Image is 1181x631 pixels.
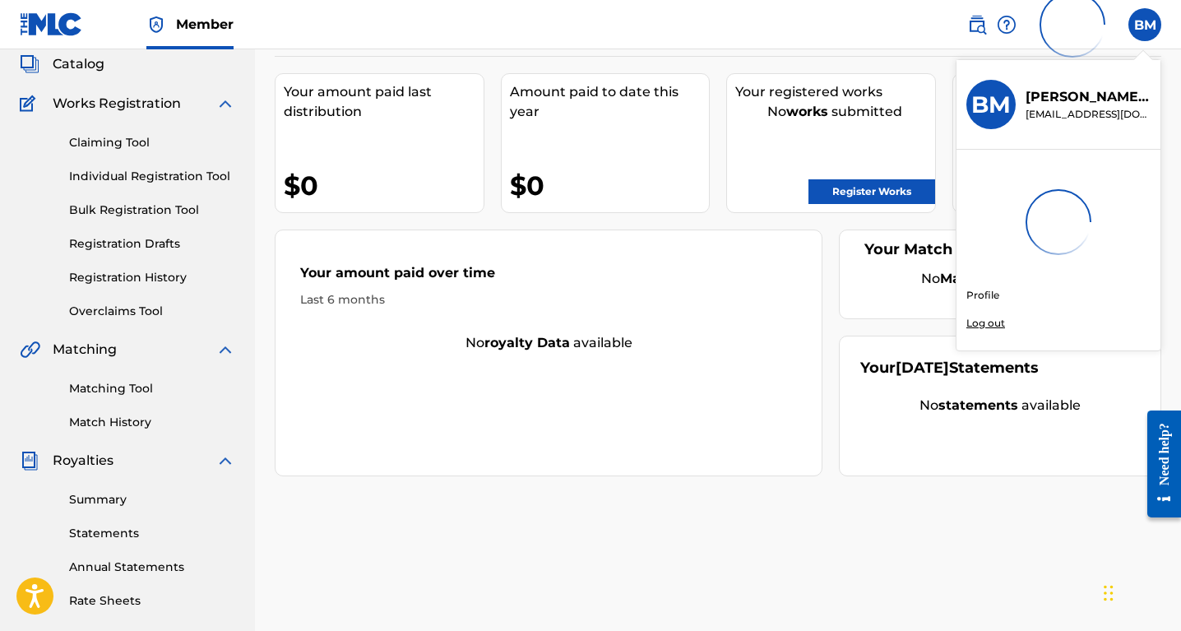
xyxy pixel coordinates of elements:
[735,102,935,122] div: No submitted
[215,340,235,360] img: expand
[20,340,40,360] img: Matching
[20,94,41,114] img: Works Registration
[1135,396,1181,531] iframe: Resource Center
[69,380,235,397] a: Matching Tool
[997,8,1017,41] div: Help
[284,82,484,122] div: Your amount paid last distribution
[967,8,987,41] a: Public Search
[966,316,1005,331] p: Log out
[484,335,570,350] strong: royalty data
[69,414,235,431] a: Match History
[69,202,235,219] a: Bulk Registration Tool
[860,357,1039,379] div: Your Statements
[510,82,710,122] div: Amount paid to date this year
[69,592,235,610] a: Rate Sheets
[860,396,1140,415] div: No available
[971,90,1011,119] h3: BM
[53,451,113,471] span: Royalties
[69,491,235,508] a: Summary
[69,168,235,185] a: Individual Registration Tool
[69,235,235,253] a: Registration Drafts
[69,559,235,576] a: Annual Statements
[966,288,999,303] a: Profile
[284,167,484,204] div: $0
[69,134,235,151] a: Claiming Tool
[300,263,797,291] div: Your amount paid over time
[276,333,822,353] div: No available
[53,94,181,114] span: Works Registration
[1026,107,1151,122] p: info@djbriizy.com
[69,303,235,320] a: Overclaims Tool
[881,269,1140,289] div: No available
[1099,552,1181,631] iframe: Chat Widget
[860,239,1140,261] div: Your Match History
[1104,568,1114,618] div: Drag
[53,340,117,360] span: Matching
[896,359,949,377] span: [DATE]
[997,15,1017,35] img: help
[938,397,1018,413] strong: statements
[20,12,83,36] img: MLC Logo
[53,54,104,74] span: Catalog
[940,271,1037,286] strong: Match History
[176,15,234,34] span: Member
[808,179,935,204] a: Register Works
[300,291,797,309] div: Last 6 months
[1012,176,1104,267] img: preloader
[967,15,987,35] img: search
[20,54,39,74] img: Catalog
[1128,8,1161,41] div: User Menu
[20,54,104,74] a: CatalogCatalog
[146,15,166,35] img: Top Rightsholder
[20,451,39,471] img: Royalties
[510,167,710,204] div: $0
[69,525,235,542] a: Statements
[735,82,935,102] div: Your registered works
[69,269,235,286] a: Registration History
[786,104,828,119] strong: works
[215,451,235,471] img: expand
[1026,87,1151,107] p: Brianna Martin
[215,94,235,114] img: expand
